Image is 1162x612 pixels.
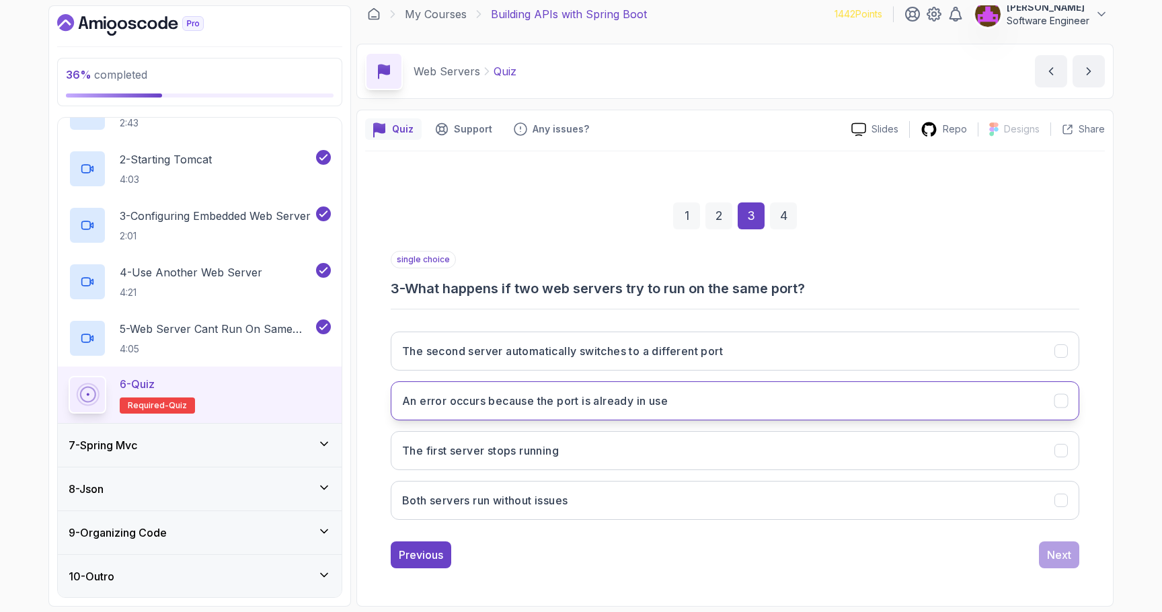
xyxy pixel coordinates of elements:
[391,431,1079,470] button: The first server stops running
[391,251,456,268] p: single choice
[1047,547,1071,563] div: Next
[69,206,331,244] button: 3-Configuring Embedded Web Server2:01
[1035,55,1067,87] button: previous content
[1073,55,1105,87] button: next content
[1004,122,1040,136] p: Designs
[1007,1,1089,14] p: [PERSON_NAME]
[533,122,589,136] p: Any issues?
[454,122,492,136] p: Support
[405,6,467,22] a: My Courses
[841,122,909,137] a: Slides
[66,68,91,81] span: 36 %
[120,264,262,280] p: 4 - Use Another Web Server
[1039,541,1079,568] button: Next
[66,68,147,81] span: completed
[871,122,898,136] p: Slides
[391,279,1079,298] h3: 3 - What happens if two web servers try to run on the same port?
[391,381,1079,420] button: An error occurs because the port is already in use
[120,229,311,243] p: 2:01
[120,286,262,299] p: 4:21
[738,202,765,229] div: 3
[391,332,1079,371] button: The second server automatically switches to a different port
[705,202,732,229] div: 2
[69,319,331,357] button: 5-Web Server Cant Run On Same Port4:05
[120,376,155,392] p: 6 - Quiz
[414,63,480,79] p: Web Servers
[974,1,1108,28] button: user profile image[PERSON_NAME]Software Engineer
[69,481,104,497] h3: 8 - Json
[69,437,137,453] h3: 7 - Spring Mvc
[69,376,331,414] button: 6-QuizRequired-quiz
[506,118,597,140] button: Feedback button
[367,7,381,21] a: Dashboard
[120,321,313,337] p: 5 - Web Server Cant Run On Same Port
[910,121,978,138] a: Repo
[402,343,723,359] h3: The second server automatically switches to a different port
[58,511,342,554] button: 9-Organizing Code
[1007,14,1089,28] p: Software Engineer
[1079,122,1105,136] p: Share
[128,400,169,411] span: Required-
[120,173,212,186] p: 4:03
[391,541,451,568] button: Previous
[494,63,516,79] p: Quiz
[69,525,167,541] h3: 9 - Organizing Code
[365,118,422,140] button: quiz button
[673,202,700,229] div: 1
[770,202,797,229] div: 4
[402,492,568,508] h3: Both servers run without issues
[69,568,114,584] h3: 10 - Outro
[1050,122,1105,136] button: Share
[392,122,414,136] p: Quiz
[835,7,882,21] p: 1442 Points
[58,555,342,598] button: 10-Outro
[57,14,235,36] a: Dashboard
[120,151,212,167] p: 2 - Starting Tomcat
[491,6,647,22] p: Building APIs with Spring Boot
[58,424,342,467] button: 7-Spring Mvc
[975,1,1001,27] img: user profile image
[427,118,500,140] button: Support button
[399,547,443,563] div: Previous
[58,467,342,510] button: 8-Json
[391,481,1079,520] button: Both servers run without issues
[402,393,668,409] h3: An error occurs because the port is already in use
[120,208,311,224] p: 3 - Configuring Embedded Web Server
[402,443,559,459] h3: The first server stops running
[120,342,313,356] p: 4:05
[69,150,331,188] button: 2-Starting Tomcat4:03
[120,116,247,130] p: 2:43
[943,122,967,136] p: Repo
[69,263,331,301] button: 4-Use Another Web Server4:21
[169,400,187,411] span: quiz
